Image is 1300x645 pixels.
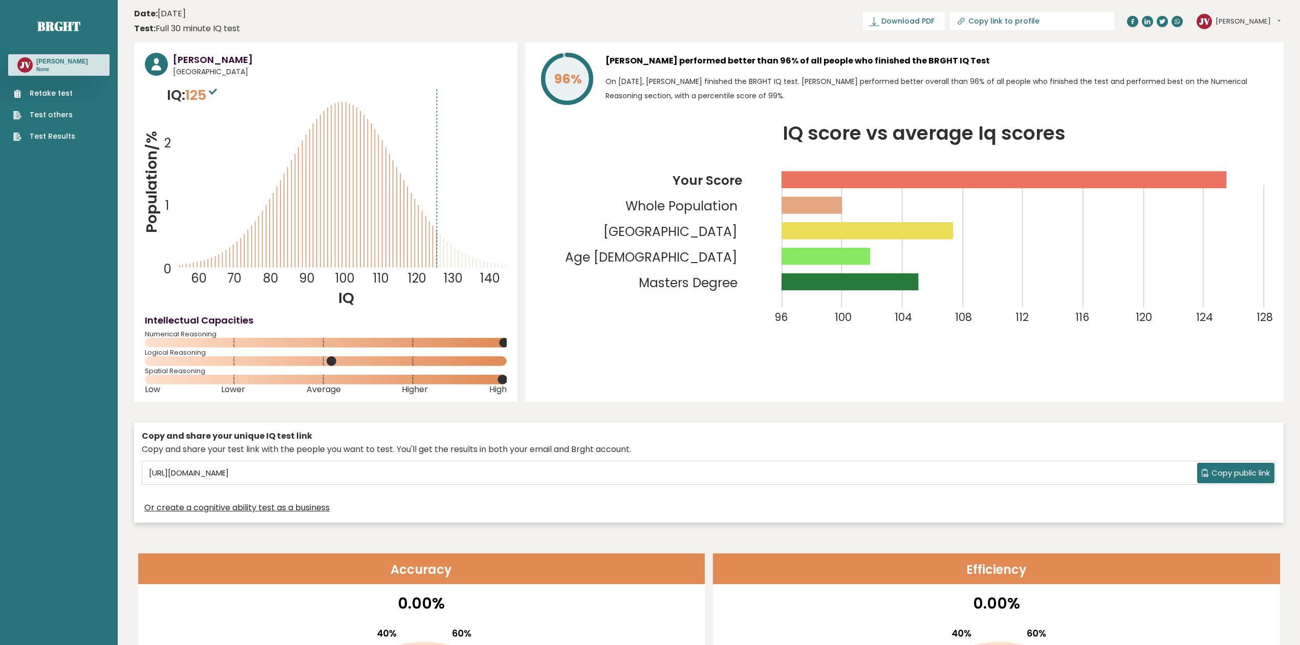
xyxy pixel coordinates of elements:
[142,443,1276,456] div: Copy and share your test link with the people you want to test. You'll get the results in both yo...
[36,57,88,66] h3: [PERSON_NAME]
[338,288,354,308] tspan: IQ
[36,66,88,73] p: None
[173,53,507,67] h3: [PERSON_NAME]
[1199,15,1210,27] text: JV
[13,131,75,142] a: Test Results
[185,85,220,104] span: 125
[783,120,1066,146] tspan: IQ score vs average Iq scores
[863,12,945,30] a: Download PDF
[307,388,341,392] span: Average
[141,131,162,233] tspan: Population/%
[489,388,507,392] span: High
[299,270,315,287] tspan: 90
[145,351,507,355] span: Logical Reasoning
[402,388,428,392] span: Higher
[554,70,581,88] tspan: 96%
[263,270,278,287] tspan: 80
[145,388,160,392] span: Low
[673,171,742,189] tspan: Your Score
[444,270,463,287] tspan: 130
[1211,467,1270,479] span: Copy public link
[713,553,1280,584] header: Efficiency
[138,553,705,584] header: Accuracy
[1015,310,1029,325] tspan: 112
[167,85,220,105] p: IQ:
[408,270,426,287] tspan: 120
[227,270,242,287] tspan: 70
[335,270,355,287] tspan: 100
[165,197,169,214] tspan: 1
[639,274,738,292] tspan: Masters Degree
[134,23,240,35] div: Full 30 minute IQ test
[145,313,507,327] h4: Intellectual Capacities
[955,310,972,325] tspan: 108
[480,270,500,287] tspan: 140
[1216,16,1281,27] button: [PERSON_NAME]
[37,18,80,34] a: Brght
[1256,310,1273,325] tspan: 128
[145,332,507,336] span: Numerical Reasoning
[1197,463,1274,483] button: Copy public link
[1196,310,1213,325] tspan: 124
[774,310,788,325] tspan: 96
[134,8,186,20] time: [DATE]
[605,74,1273,103] p: On [DATE], [PERSON_NAME] finished the BRGHT IQ test. [PERSON_NAME] performed better overall than ...
[881,16,935,27] span: Download PDF
[164,261,171,277] tspan: 0
[13,110,75,120] a: Test others
[164,135,171,152] tspan: 2
[20,59,31,71] text: JV
[13,88,75,99] a: Retake test
[625,197,738,215] tspan: Whole Population
[145,369,507,373] span: Spatial Reasoning
[605,53,1273,69] h3: [PERSON_NAME] performed better than 96% of all people who finished the BRGHT IQ Test
[221,388,245,392] span: Lower
[373,270,389,287] tspan: 110
[1075,310,1089,325] tspan: 116
[173,67,507,77] span: [GEOGRAPHIC_DATA]
[144,502,330,514] a: Or create a cognitive ability test as a business
[1136,310,1152,325] tspan: 120
[134,8,158,19] b: Date:
[895,310,912,325] tspan: 104
[142,430,1276,442] div: Copy and share your unique IQ test link
[720,592,1273,615] p: 0.00%
[191,270,207,287] tspan: 60
[834,310,851,325] tspan: 100
[134,23,156,34] b: Test:
[603,223,738,241] tspan: [GEOGRAPHIC_DATA]
[145,592,699,615] p: 0.00%
[565,248,738,266] tspan: Age [DEMOGRAPHIC_DATA]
